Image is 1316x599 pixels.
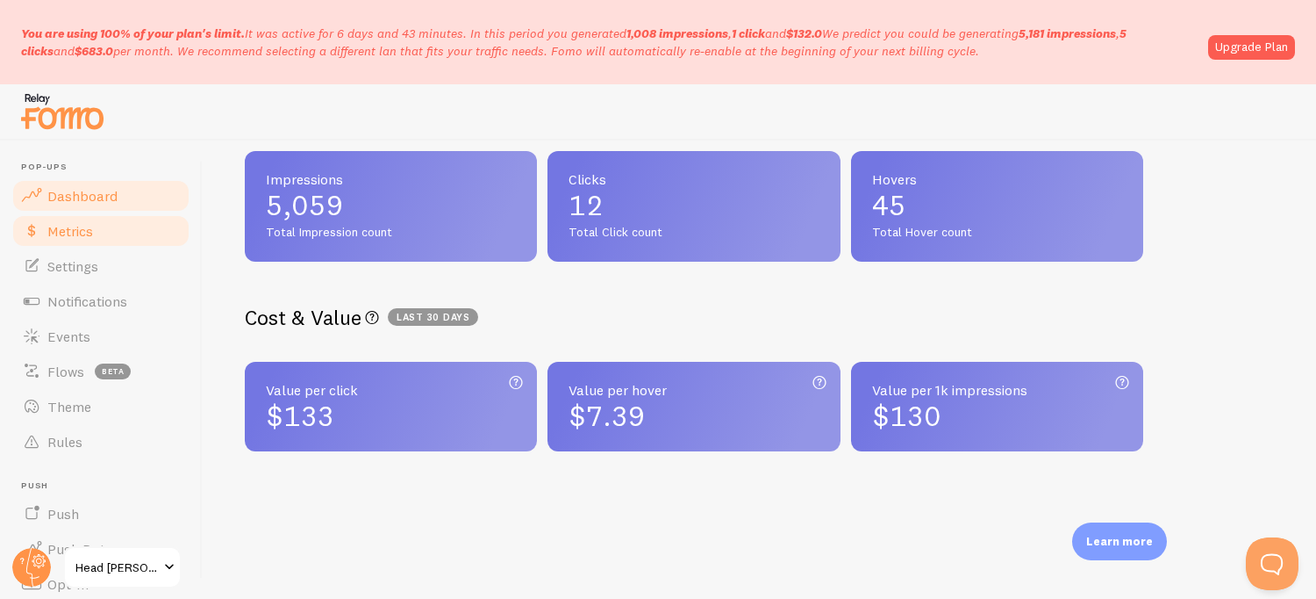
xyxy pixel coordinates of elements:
span: Value per click [266,383,516,397]
span: beta [95,364,131,379]
span: Value per hover [569,383,819,397]
span: Events [47,328,90,345]
span: $133 [266,399,334,433]
a: Metrics [11,213,191,249]
a: Theme [11,389,191,424]
b: 1 click [732,25,765,41]
span: Push Data [47,540,113,558]
span: Head [PERSON_NAME] [75,557,159,578]
a: Events [11,319,191,354]
div: Learn more [1072,523,1167,560]
p: Learn more [1086,533,1153,550]
span: Settings [47,257,98,275]
b: 5,181 impressions [1019,25,1116,41]
span: Total Hover count [872,225,1122,241]
span: $130 [872,399,941,433]
span: 45 [872,191,1122,220]
p: It was active for 6 days and 43 minutes. In this period you generated We predict you could be gen... [21,25,1198,60]
a: Push Data [11,531,191,567]
span: Last 30 days [388,308,478,326]
span: Total Click count [569,225,819,241]
a: Dashboard [11,178,191,213]
span: Total Impression count [266,225,516,241]
span: Clicks [569,172,819,186]
span: Push [21,480,191,492]
a: Upgrade Plan [1208,35,1295,60]
span: Metrics [47,222,93,240]
span: Impressions [266,172,516,186]
b: $132.0 [786,25,822,41]
span: , and [626,25,822,41]
a: Flows beta [11,354,191,389]
span: 5,059 [266,191,516,220]
span: Value per 1k impressions [872,383,1122,397]
span: Push [47,505,79,523]
img: fomo-relay-logo-orange.svg [18,89,106,134]
span: Rules [47,433,82,451]
a: Rules [11,424,191,459]
a: Settings [11,249,191,284]
h2: Cost & Value [245,304,1143,331]
b: 1,008 impressions [626,25,728,41]
iframe: Help Scout Beacon - Open [1246,538,1298,590]
span: Flows [47,363,84,380]
span: $7.39 [569,399,645,433]
span: Pop-ups [21,162,191,173]
span: Hovers [872,172,1122,186]
span: Theme [47,398,91,415]
span: Dashboard [47,187,118,205]
a: Head [PERSON_NAME] [63,546,182,588]
span: Notifications [47,292,127,310]
a: Push [11,496,191,531]
span: You are using 100% of your plan's limit. [21,25,245,41]
a: Notifications [11,284,191,319]
span: 12 [569,191,819,220]
b: $683.0 [75,43,113,59]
